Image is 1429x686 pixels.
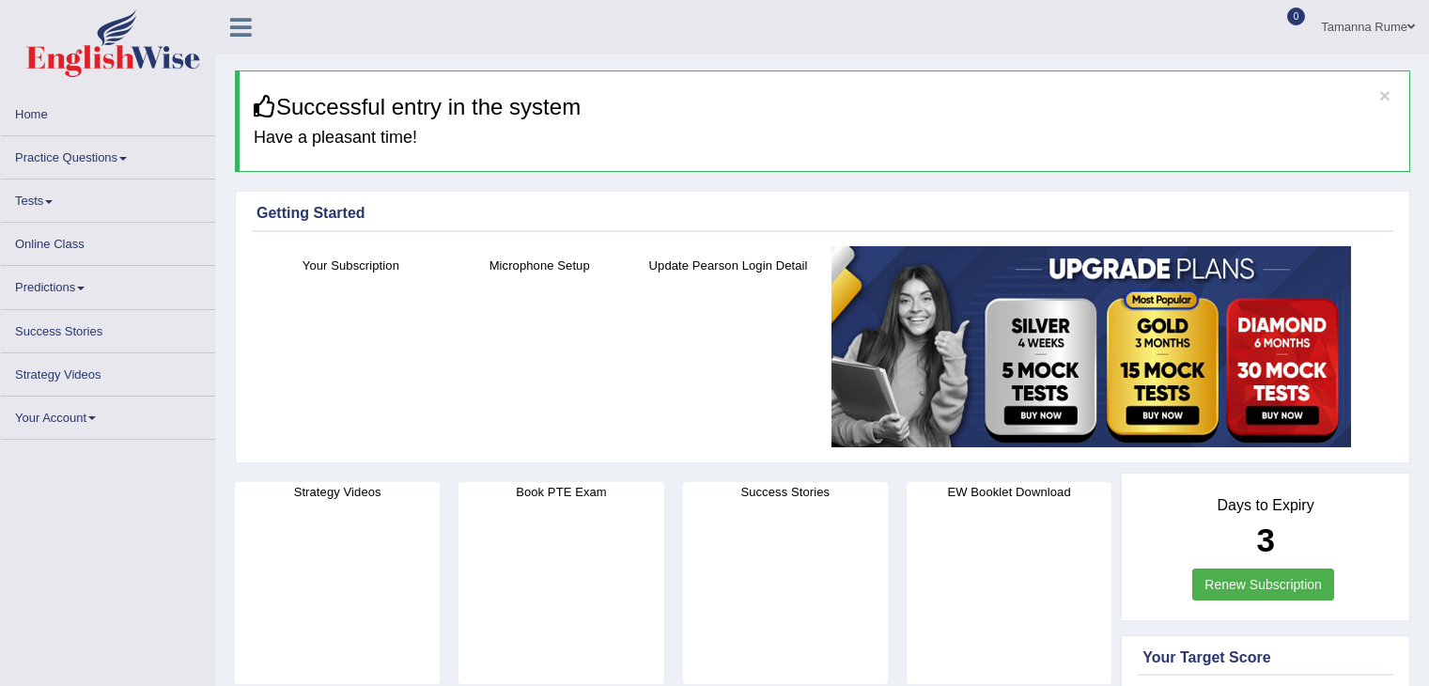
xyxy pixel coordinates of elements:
h4: Microphone Setup [455,256,625,275]
a: Success Stories [1,310,215,347]
h4: Have a pleasant time! [254,129,1395,148]
a: Practice Questions [1,136,215,173]
h3: Successful entry in the system [254,95,1395,119]
b: 3 [1256,522,1274,558]
span: 0 [1287,8,1306,25]
h4: Book PTE Exam [458,482,663,502]
div: Your Target Score [1142,647,1389,669]
h4: Update Pearson Login Detail [644,256,814,275]
h4: Strategy Videos [235,482,440,502]
a: Strategy Videos [1,353,215,390]
a: Home [1,93,215,130]
a: Online Class [1,223,215,259]
h4: Success Stories [683,482,888,502]
h4: Your Subscription [266,256,436,275]
h4: Days to Expiry [1142,497,1389,514]
a: Renew Subscription [1192,569,1334,600]
div: Getting Started [256,202,1389,225]
a: Predictions [1,266,215,303]
a: Your Account [1,397,215,433]
img: small5.jpg [831,246,1351,447]
h4: EW Booklet Download [907,482,1111,502]
button: × [1379,86,1390,105]
a: Tests [1,179,215,216]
